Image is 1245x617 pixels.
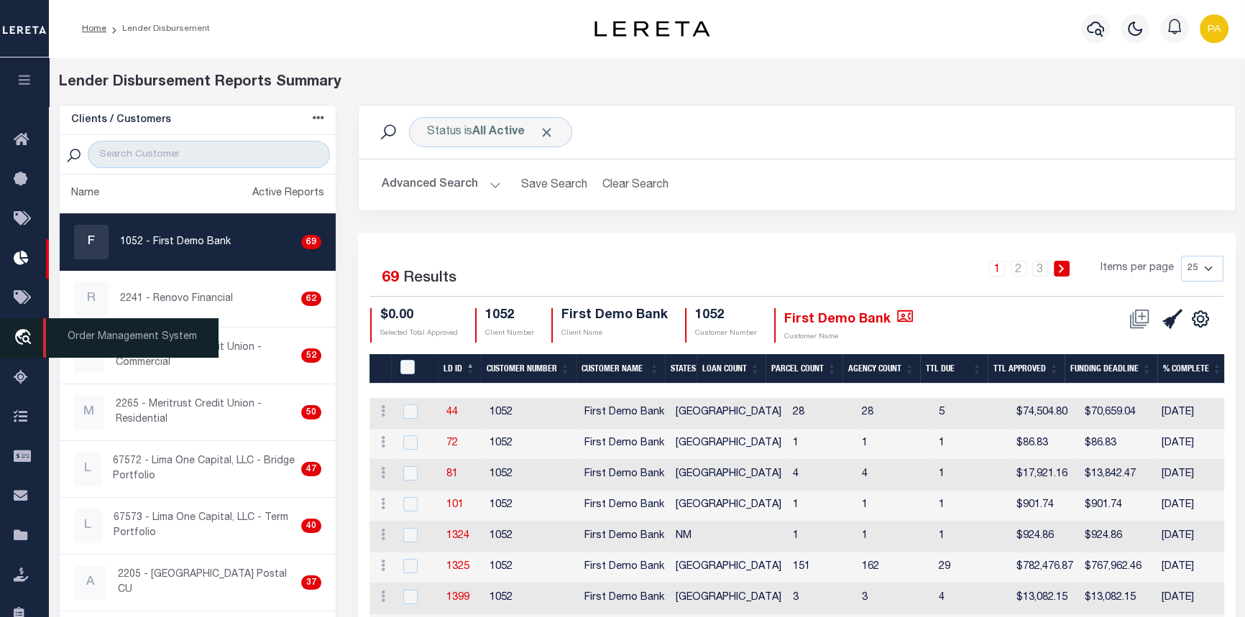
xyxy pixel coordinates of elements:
b: All Active [472,126,525,138]
td: $86.83 [1011,429,1079,460]
div: Status is [409,117,572,147]
td: [GEOGRAPHIC_DATA] [670,552,787,583]
p: 2205 - [GEOGRAPHIC_DATA] Postal CU [118,567,295,598]
th: Ttl Due: activate to sort column ascending [920,354,988,384]
td: 151 [787,552,856,583]
p: Selected Total Approved [380,328,458,339]
td: 1 [856,429,933,460]
img: logo-dark.svg [594,21,709,37]
div: 69 [301,235,321,249]
div: R [74,282,109,316]
th: LD ID: activate to sort column descending [438,354,481,384]
td: $901.74 [1011,491,1079,521]
div: 37 [301,575,321,590]
label: Results [403,267,456,290]
div: Name [71,186,99,202]
p: 1052 - First Demo Bank [120,235,231,250]
td: $924.86 [1011,521,1079,552]
button: Save Search [513,171,596,199]
td: $17,921.16 [1011,460,1079,491]
td: $782,476.87 [1011,552,1079,583]
a: R2241 - Renovo Financial62 [60,271,336,327]
div: F [74,225,109,259]
td: 5 [933,398,1011,429]
td: 1052 [484,583,579,614]
th: States [665,354,697,384]
th: Customer Number: activate to sort column ascending [481,354,576,384]
div: A [74,565,107,600]
a: 44 [446,407,458,417]
a: 1399 [446,593,469,603]
td: First Demo Bank [579,521,670,552]
a: 1324 [446,531,469,541]
td: First Demo Bank [579,460,670,491]
td: 28 [856,398,933,429]
div: 47 [301,462,321,476]
input: Search Customer [88,141,330,168]
div: L [74,509,103,543]
div: 52 [301,348,321,363]
h4: First Demo Bank [784,308,913,328]
td: 1 [856,521,933,552]
td: [GEOGRAPHIC_DATA] [670,491,787,521]
h4: 1052 [485,308,534,324]
img: svg+xml;base64,PHN2ZyB4bWxucz0iaHR0cDovL3d3dy53My5vcmcvMjAwMC9zdmciIHBvaW50ZXItZXZlbnRzPSJub25lIi... [1200,14,1228,43]
td: 1052 [484,460,579,491]
td: $767,962.46 [1079,552,1156,583]
td: 1 [787,429,856,460]
div: 40 [301,519,321,533]
td: 162 [856,552,933,583]
p: Client Name [561,328,668,339]
td: 1052 [484,552,579,583]
td: 1 [933,429,1011,460]
th: LDID [391,354,438,384]
div: 62 [301,292,321,306]
p: 2241 - Renovo Financial [120,292,233,307]
a: 3 [1032,261,1048,277]
td: 1052 [484,521,579,552]
th: Parcel Count: activate to sort column ascending [766,354,842,384]
td: 1 [933,521,1011,552]
td: 3 [787,583,856,614]
i: travel_explore [14,329,37,348]
a: 101 [446,500,464,510]
td: [GEOGRAPHIC_DATA] [670,398,787,429]
td: [GEOGRAPHIC_DATA] [670,429,787,460]
h4: $0.00 [380,308,458,324]
td: [GEOGRAPHIC_DATA] [670,460,787,491]
h4: First Demo Bank [561,308,668,324]
button: Advanced Search [382,171,501,199]
td: 3 [856,583,933,614]
td: First Demo Bank [579,583,670,614]
a: A2205 - [GEOGRAPHIC_DATA] Postal CU37 [60,555,336,611]
span: Order Management System [43,318,219,358]
td: $86.83 [1079,429,1156,460]
td: [GEOGRAPHIC_DATA] [670,583,787,614]
td: 1052 [484,491,579,521]
a: 72 [446,438,458,448]
h4: 1052 [695,308,757,324]
td: First Demo Bank [579,552,670,583]
td: 1 [933,491,1011,521]
td: 1 [787,491,856,521]
td: First Demo Bank [579,429,670,460]
a: F1052 - First Demo Bank69 [60,214,336,270]
a: 1325 [446,562,469,572]
td: $901.74 [1079,491,1156,521]
td: $13,082.15 [1079,583,1156,614]
td: 1052 [484,429,579,460]
a: M2265 - Meritrust Credit Union - Residential50 [60,384,336,440]
td: 28 [787,398,856,429]
span: 69 [382,271,399,286]
td: 1 [787,521,856,552]
td: 1052 [484,398,579,429]
th: Agency Count: activate to sort column ascending [842,354,920,384]
th: Loan Count: activate to sort column ascending [697,354,766,384]
td: $70,659.04 [1079,398,1156,429]
p: 67573 - Lima One Capital, LLC - Term Portfolio [114,511,295,541]
span: Items per page [1101,261,1174,277]
p: 67572 - Lima One Capital, LLC - Bridge Portfolio [113,454,295,484]
td: 4 [787,460,856,491]
p: Customer Name [784,332,913,343]
div: Active Reports [252,186,324,202]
